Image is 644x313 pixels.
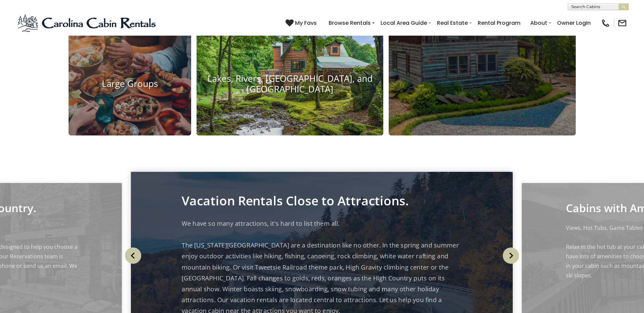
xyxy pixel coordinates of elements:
img: mail-regular-black.png [618,18,627,28]
button: Previous [122,240,144,271]
img: arrow [503,247,519,264]
img: Blue-2.png [17,13,158,33]
a: Lakes, Rivers, [GEOGRAPHIC_DATA], and [GEOGRAPHIC_DATA] [197,32,383,136]
a: Real Estate [434,17,471,29]
h4: Large Groups [69,79,191,89]
a: Rental Program [474,17,524,29]
a: Browse Rentals [325,17,374,29]
a: My Favs [286,19,318,27]
button: Next [500,240,522,271]
a: Local Area Guide [377,17,430,29]
a: About [527,17,551,29]
h4: Affordable [389,25,575,36]
span: My Favs [295,19,317,27]
a: Large Groups [69,32,191,136]
a: Owner Login [554,17,594,29]
h4: Lakes, Rivers, [GEOGRAPHIC_DATA], and [GEOGRAPHIC_DATA] [197,73,383,94]
p: Vacation Rentals Close to Attractions. [182,196,462,206]
img: phone-regular-black.png [601,18,610,28]
img: arrow [125,247,141,264]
